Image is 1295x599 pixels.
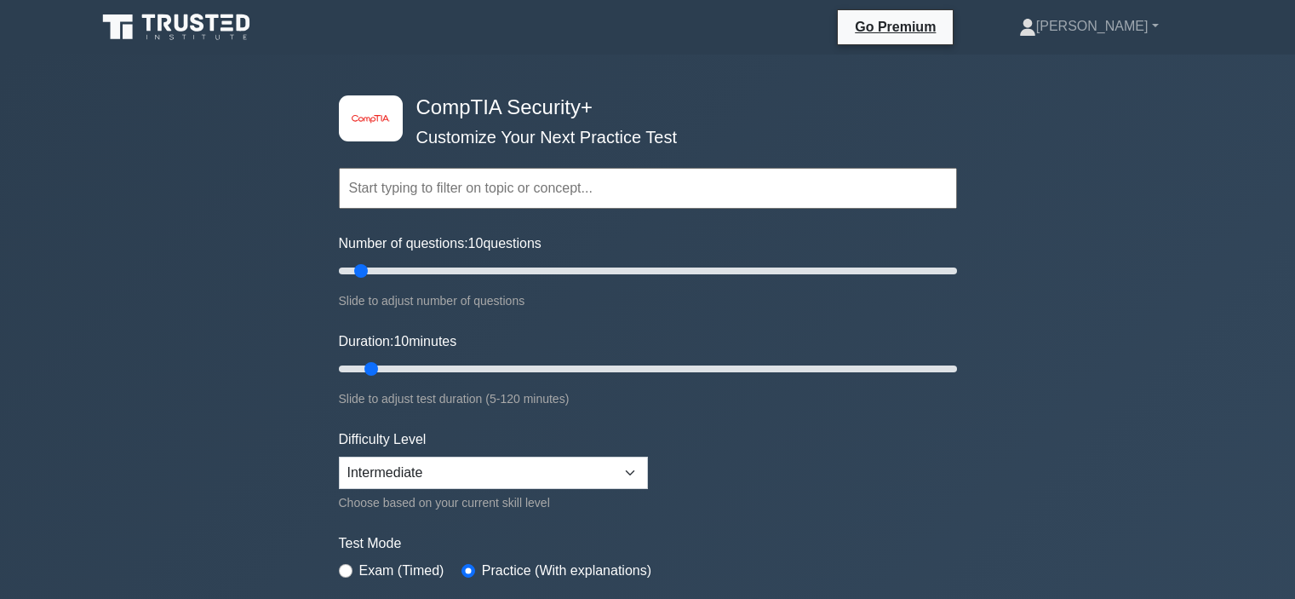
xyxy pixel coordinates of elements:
[845,16,946,37] a: Go Premium
[339,492,648,513] div: Choose based on your current skill level
[482,561,651,581] label: Practice (With explanations)
[339,389,957,409] div: Slide to adjust test duration (5-120 minutes)
[339,168,957,209] input: Start typing to filter on topic or concept...
[339,331,457,352] label: Duration: minutes
[410,95,874,120] h4: CompTIA Security+
[339,533,957,554] label: Test Mode
[393,334,409,348] span: 10
[339,429,427,450] label: Difficulty Level
[339,233,541,254] label: Number of questions: questions
[978,9,1200,43] a: [PERSON_NAME]
[339,291,957,311] div: Slide to adjust number of questions
[359,561,444,581] label: Exam (Timed)
[468,236,484,251] span: 10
